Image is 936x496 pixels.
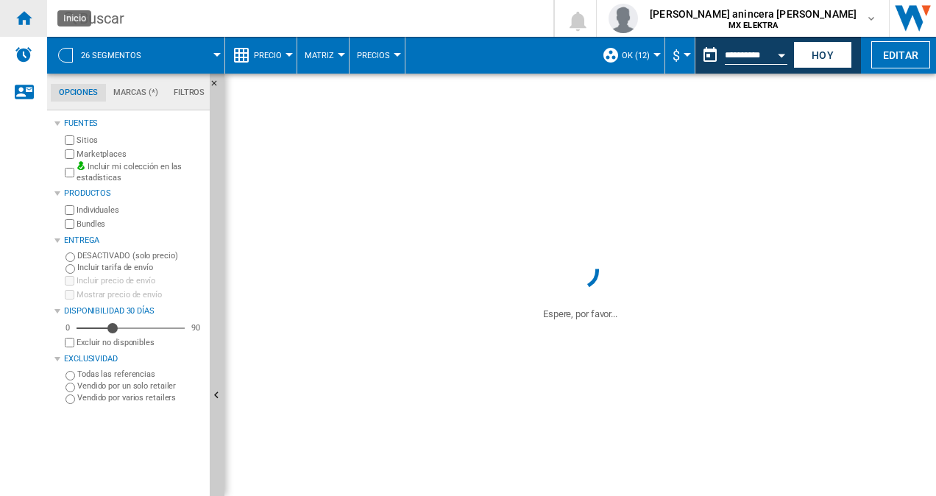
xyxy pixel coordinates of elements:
[65,383,75,392] input: Vendido por un solo retailer
[77,289,204,300] label: Mostrar precio de envío
[77,369,204,380] label: Todas las referencias
[357,37,397,74] button: Precios
[77,262,204,273] label: Incluir tarifa de envío
[64,188,204,199] div: Productos
[65,290,74,300] input: Mostrar precio de envío
[77,250,204,261] label: DESACTIVADO (solo precio)
[695,37,790,74] div: Este reporte se basa en una fecha en el pasado.
[65,394,75,404] input: Vendido por varios retailers
[210,74,227,100] button: Ocultar
[77,135,204,146] label: Sitios
[54,37,217,74] div: 26 segmentos
[254,51,282,60] span: Precio
[695,40,725,70] button: md-calendar
[543,308,617,319] ng-transclude: Espere, por favor...
[77,337,204,348] label: Excluir no disponibles
[77,380,204,392] label: Vendido por un solo retailer
[65,163,74,182] input: Incluir mi colección en las estadísticas
[65,252,75,262] input: DESACTIVADO (solo precio)
[673,37,687,74] button: $
[871,41,930,68] button: Editar
[65,371,75,380] input: Todas las referencias
[64,353,204,365] div: Exclusividad
[65,338,74,347] input: Mostrar precio de envío
[728,21,778,30] b: MX ELEKTRA
[65,219,74,229] input: Bundles
[622,51,650,60] span: OK (12)
[77,321,185,336] md-slider: Disponibilidad
[166,84,213,102] md-tab-item: Filtros
[79,8,515,29] div: Buscar
[77,219,204,230] label: Bundles
[77,275,204,286] label: Incluir precio de envío
[650,7,857,21] span: [PERSON_NAME] anincera [PERSON_NAME]
[62,322,74,333] div: 0
[106,84,166,102] md-tab-item: Marcas (*)
[673,48,680,63] span: $
[65,149,74,159] input: Marketplaces
[793,41,852,68] button: Hoy
[665,37,695,74] md-menu: Currency
[65,205,74,215] input: Individuales
[65,276,74,286] input: Incluir precio de envío
[64,235,204,247] div: Entrega
[768,40,795,66] button: Open calendar
[65,135,74,145] input: Sitios
[51,84,106,102] md-tab-item: Opciones
[357,51,390,60] span: Precios
[65,264,75,274] input: Incluir tarifa de envío
[254,37,289,74] button: Precio
[77,161,204,184] label: Incluir mi colección en las estadísticas
[233,37,289,74] div: Precio
[64,118,204,130] div: Fuentes
[81,37,156,74] button: 26 segmentos
[622,37,657,74] button: OK (12)
[602,37,657,74] div: OK (12)
[305,37,341,74] button: Matriz
[77,392,204,403] label: Vendido por varios retailers
[81,51,141,60] span: 26 segmentos
[305,51,334,60] span: Matriz
[77,205,204,216] label: Individuales
[609,4,638,33] img: profile.jpg
[77,161,85,170] img: mysite-bg-18x18.png
[15,46,32,63] img: alerts-logo.svg
[77,149,204,160] label: Marketplaces
[188,322,204,333] div: 90
[64,305,204,317] div: Disponibilidad 30 Días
